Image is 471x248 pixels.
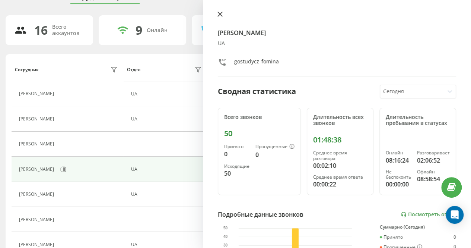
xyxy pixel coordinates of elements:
div: 00:02:10 [313,161,367,170]
div: 9 [136,23,142,37]
div: 50 [224,169,249,178]
div: UA [131,167,204,172]
div: Сводная статистика [218,86,296,97]
div: Всего звонков [224,114,295,120]
div: Open Intercom Messenger [446,206,464,224]
div: Исходящие [224,164,249,169]
div: 02:06:52 [417,156,450,165]
div: Среднее время ответа [313,175,367,180]
div: 00:00:00 [386,180,411,189]
div: [PERSON_NAME] [19,167,56,172]
h4: [PERSON_NAME] [218,28,456,37]
div: Не беспокоить [386,169,411,180]
text: 40 [223,235,228,239]
div: [PERSON_NAME] [19,116,56,122]
div: UA [218,40,456,47]
div: Сотрудник [15,67,39,72]
text: 30 [223,244,228,248]
div: [PERSON_NAME] [19,217,56,222]
div: 16 [34,23,48,37]
div: Длительность пребывания в статусах [386,114,450,127]
div: 0 [224,150,249,158]
div: UA [131,91,204,97]
div: [PERSON_NAME] [19,192,56,197]
div: UA [131,192,204,197]
div: UA [131,242,204,247]
div: Принято [224,144,249,149]
div: Принято [380,235,403,240]
div: Онлайн [147,27,168,34]
div: 01:48:38 [313,135,367,144]
div: 08:58:54 [417,175,450,183]
div: gostudycz_fomina [234,58,279,69]
text: 50 [223,226,228,230]
div: Всего аккаунтов [52,24,84,37]
div: 50 [224,129,295,138]
div: Подробные данные звонков [218,210,303,219]
div: [PERSON_NAME] [19,91,56,96]
div: Длительность всех звонков [313,114,367,127]
div: 0 [454,235,456,240]
div: Пропущенные [255,144,295,150]
a: Посмотреть отчет [401,211,456,218]
div: 0 [255,150,295,159]
div: 00:00:22 [313,180,367,189]
div: Среднее время разговора [313,150,367,161]
div: [PERSON_NAME] [19,242,56,247]
div: UA [131,116,204,122]
div: Отдел [127,67,140,72]
div: Разговаривает [417,150,450,156]
div: Онлайн [386,150,411,156]
div: Суммарно (Сегодня) [380,225,456,230]
div: 08:16:24 [386,156,411,165]
div: [PERSON_NAME] [19,141,56,147]
div: Офлайн [417,169,450,175]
